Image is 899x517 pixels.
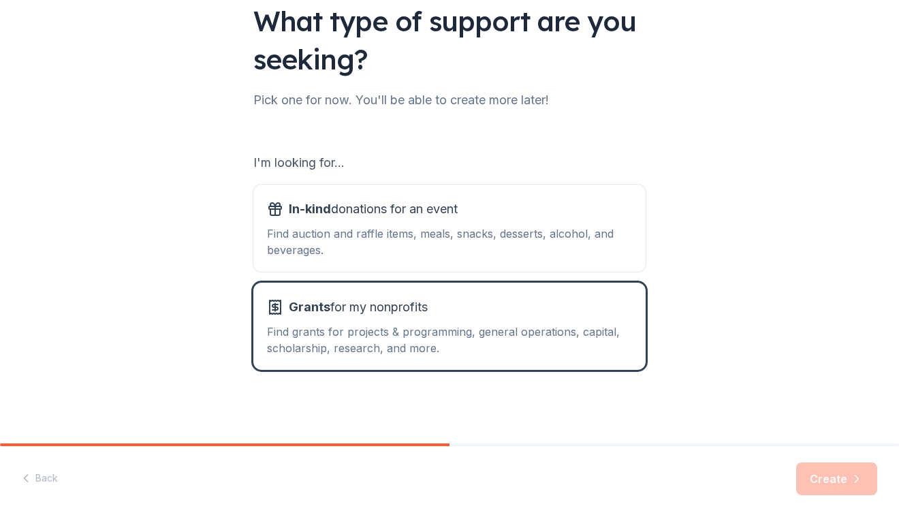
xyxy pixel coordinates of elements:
div: I'm looking for... [253,152,646,174]
button: In-kinddonations for an eventFind auction and raffle items, meals, snacks, desserts, alcohol, and... [253,185,646,272]
button: Grantsfor my nonprofitsFind grants for projects & programming, general operations, capital, schol... [253,283,646,370]
span: In-kind [289,202,331,216]
span: Grants [289,300,330,314]
span: donations for an event [289,198,458,220]
div: Find auction and raffle items, meals, snacks, desserts, alcohol, and beverages. [267,225,632,258]
div: Find grants for projects & programming, general operations, capital, scholarship, research, and m... [267,324,632,356]
span: for my nonprofits [289,296,428,318]
div: Pick one for now. You'll be able to create more later! [253,89,646,111]
div: What type of support are you seeking? [253,2,646,78]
